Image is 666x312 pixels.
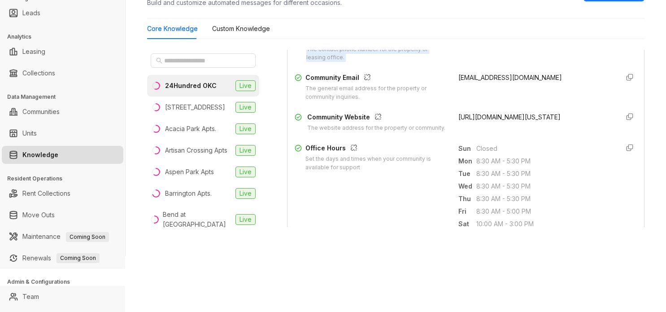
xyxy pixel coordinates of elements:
span: Fri [458,207,476,216]
span: Coming Soon [66,232,109,242]
div: Set the days and times when your community is available for support [305,155,448,172]
span: Wed [458,181,476,191]
span: Live [235,80,256,91]
a: Collections [22,64,55,82]
li: Units [2,124,123,142]
span: Live [235,167,256,177]
span: 8:30 AM - 5:30 PM [476,156,611,166]
a: Move Outs [22,206,55,224]
li: Collections [2,64,123,82]
span: 8:30 AM - 5:00 PM [476,207,611,216]
div: Community Website [307,112,445,124]
span: Tue [458,169,476,179]
a: Knowledge [22,146,58,164]
span: 8:30 AM - 5:30 PM [476,169,611,179]
div: Aspen Park Apts [165,167,214,177]
a: Communities [22,103,60,121]
div: 24Hundred OKC [165,81,217,91]
span: Sat [458,219,476,229]
li: Leasing [2,43,123,61]
span: Live [235,145,256,156]
a: Units [22,124,37,142]
div: Core Knowledge [147,24,198,34]
a: Rent Collections [22,185,70,202]
div: The contact phone number for the property or leasing office. [306,45,448,62]
span: Sun [458,144,476,154]
li: Communities [2,103,123,121]
span: Coming Soon [57,253,100,263]
span: search [156,57,162,64]
a: Leads [22,4,40,22]
div: Acacia Park Apts. [165,124,216,134]
div: The general email address for the property or community inquiries. [305,84,448,101]
li: Move Outs [2,206,123,224]
span: 10:00 AM - 3:00 PM [476,219,611,229]
span: [EMAIL_ADDRESS][DOMAIN_NAME] [458,74,562,81]
span: Live [235,188,256,199]
li: Rent Collections [2,185,123,202]
h3: Data Management [7,93,125,101]
div: The website address for the property or community. [307,124,445,132]
span: 8:30 AM - 5:30 PM [476,181,611,191]
div: [STREET_ADDRESS] [165,102,225,112]
h3: Resident Operations [7,175,125,183]
div: Custom Knowledge [212,24,270,34]
span: Live [235,123,256,134]
li: Renewals [2,249,123,267]
h3: Admin & Configurations [7,278,125,286]
span: Thu [458,194,476,204]
a: RenewalsComing Soon [22,249,100,267]
li: Leads [2,4,123,22]
span: Closed [476,144,611,154]
span: [URL][DOMAIN_NAME][US_STATE] [458,113,561,121]
li: Team [2,288,123,306]
span: Live [235,214,256,225]
span: Mon [458,156,476,166]
h3: Analytics [7,33,125,41]
div: Community Email [305,73,448,84]
a: Leasing [22,43,45,61]
div: Barrington Apts. [165,189,212,198]
li: Knowledge [2,146,123,164]
li: Maintenance [2,228,123,246]
a: Team [22,288,39,306]
div: Bend at [GEOGRAPHIC_DATA] [163,210,232,229]
span: 8:30 AM - 5:30 PM [476,194,611,204]
span: Live [235,102,256,113]
div: Artisan Crossing Apts [165,145,227,155]
div: Office Hours [305,143,448,155]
